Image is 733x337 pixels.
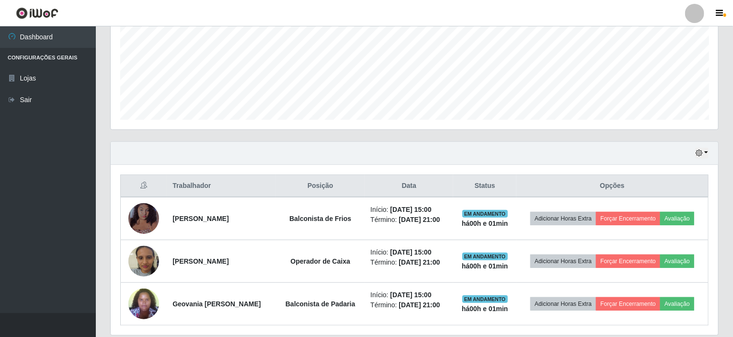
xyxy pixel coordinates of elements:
strong: Geovania [PERSON_NAME] [172,300,261,308]
strong: há 00 h e 01 min [462,305,508,313]
span: EM ANDAMENTO [462,210,508,218]
button: Avaliação [660,212,694,225]
time: [DATE] 21:00 [399,258,440,266]
li: Término: [370,300,447,310]
button: Avaliação [660,297,694,311]
strong: [PERSON_NAME] [172,215,229,222]
strong: Operador de Caixa [290,257,350,265]
time: [DATE] 21:00 [399,216,440,223]
time: [DATE] 15:00 [390,291,432,299]
button: Adicionar Horas Extra [530,255,596,268]
th: Status [453,175,516,198]
img: 1736377854897.jpeg [128,241,159,281]
button: Adicionar Horas Extra [530,297,596,311]
span: EM ANDAMENTO [462,295,508,303]
strong: Balconista de Frios [289,215,351,222]
li: Início: [370,247,447,257]
time: [DATE] 15:00 [390,206,432,213]
th: Opções [516,175,708,198]
li: Término: [370,257,447,267]
strong: [PERSON_NAME] [172,257,229,265]
strong: há 00 h e 01 min [462,220,508,227]
th: Posição [276,175,365,198]
time: [DATE] 15:00 [390,248,432,256]
button: Forçar Encerramento [596,255,660,268]
img: CoreUI Logo [16,7,58,19]
button: Forçar Encerramento [596,297,660,311]
th: Data [365,175,453,198]
th: Trabalhador [167,175,276,198]
button: Avaliação [660,255,694,268]
button: Adicionar Horas Extra [530,212,596,225]
img: 1754519886639.jpeg [128,201,159,236]
li: Início: [370,290,447,300]
img: 1738342187480.jpeg [128,283,159,324]
span: EM ANDAMENTO [462,253,508,260]
strong: Balconista de Padaria [286,300,355,308]
button: Forçar Encerramento [596,212,660,225]
strong: há 00 h e 01 min [462,262,508,270]
li: Término: [370,215,447,225]
li: Início: [370,205,447,215]
time: [DATE] 21:00 [399,301,440,309]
